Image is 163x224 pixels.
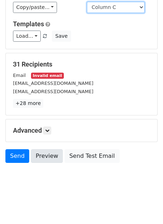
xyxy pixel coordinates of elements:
[31,73,63,79] small: Invalid email
[52,31,71,42] button: Save
[65,149,119,163] a: Send Test Email
[13,31,41,42] a: Load...
[13,89,93,94] small: [EMAIL_ADDRESS][DOMAIN_NAME]
[13,81,93,86] small: [EMAIL_ADDRESS][DOMAIN_NAME]
[13,20,44,28] a: Templates
[127,189,163,224] iframe: Chat Widget
[5,149,29,163] a: Send
[13,2,57,13] a: Copy/paste...
[13,127,150,134] h5: Advanced
[13,99,43,108] a: +28 more
[31,149,63,163] a: Preview
[13,60,150,68] h5: 31 Recipients
[13,73,26,78] small: Email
